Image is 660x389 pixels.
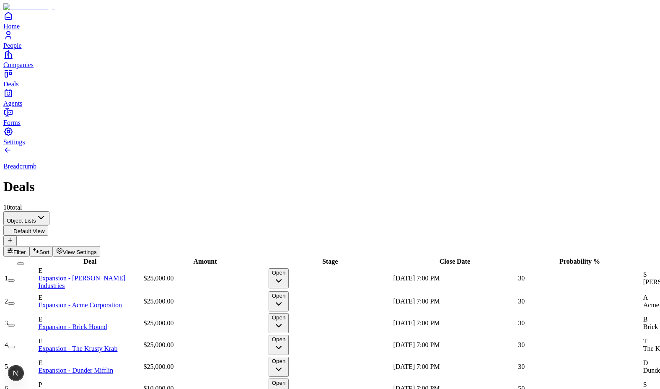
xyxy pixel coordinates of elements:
[393,363,440,370] span: [DATE] 7:00 PM
[3,80,18,88] span: Deals
[3,23,20,30] span: Home
[194,258,217,265] span: Amount
[5,275,8,282] span: 1
[38,345,117,352] a: Expansion - The Krusty Krab
[393,363,516,371] div: [DATE] 7:00 PM
[3,127,657,145] a: Settings
[393,298,516,305] div: [DATE] 7:00 PM
[393,298,440,305] span: [DATE] 7:00 PM
[3,100,22,107] span: Agents
[518,363,525,370] span: 30
[393,275,516,282] div: [DATE] 7:00 PM
[3,3,55,11] img: Item Brain Logo
[3,246,29,257] button: Filter
[3,88,657,107] a: Agents
[39,249,49,255] span: Sort
[143,341,173,348] span: $25,000.00
[83,258,96,265] span: Deal
[393,341,516,349] div: [DATE] 7:00 PM
[38,316,142,323] div: E
[518,319,525,327] span: 30
[393,275,440,282] span: [DATE] 7:00 PM
[3,163,657,170] p: Breadcrumb
[38,294,142,301] div: E
[3,204,657,211] div: 10 total
[559,258,600,265] span: Probability %
[3,148,657,170] a: Breadcrumb
[13,249,26,255] span: Filter
[38,301,122,309] a: Expansion - Acme Corporation
[143,363,173,370] span: $25,000.00
[393,319,516,327] div: [DATE] 7:00 PM
[3,49,657,68] a: Companies
[63,249,97,255] span: View Settings
[38,323,107,330] a: Expansion - Brick Hound
[3,138,25,145] span: Settings
[3,179,657,194] h1: Deals
[38,275,125,289] a: Expansion - [PERSON_NAME] Industries
[3,225,48,236] button: Default View
[518,341,525,348] span: 30
[3,61,34,68] span: Companies
[3,119,21,126] span: Forms
[3,11,657,30] a: Home
[38,337,142,345] div: E
[38,267,142,275] div: E
[3,69,657,88] a: Deals
[393,319,440,327] span: [DATE] 7:00 PM
[5,341,8,348] span: 4
[143,298,173,305] span: $25,000.00
[53,246,100,257] button: View Settings
[143,275,173,282] span: $25,000.00
[3,42,22,49] span: People
[5,298,8,305] span: 2
[38,359,142,367] div: E
[5,363,8,370] span: 5
[518,275,525,282] span: 30
[38,367,113,374] a: Expansion - Dunder Mifflin
[440,258,470,265] span: Close Date
[518,298,525,305] span: 30
[5,319,8,327] span: 3
[393,341,440,348] span: [DATE] 7:00 PM
[322,258,338,265] span: Stage
[143,319,173,327] span: $25,000.00
[3,30,657,49] a: People
[3,107,657,126] a: Forms
[29,246,53,257] button: Sort
[38,381,142,389] div: P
